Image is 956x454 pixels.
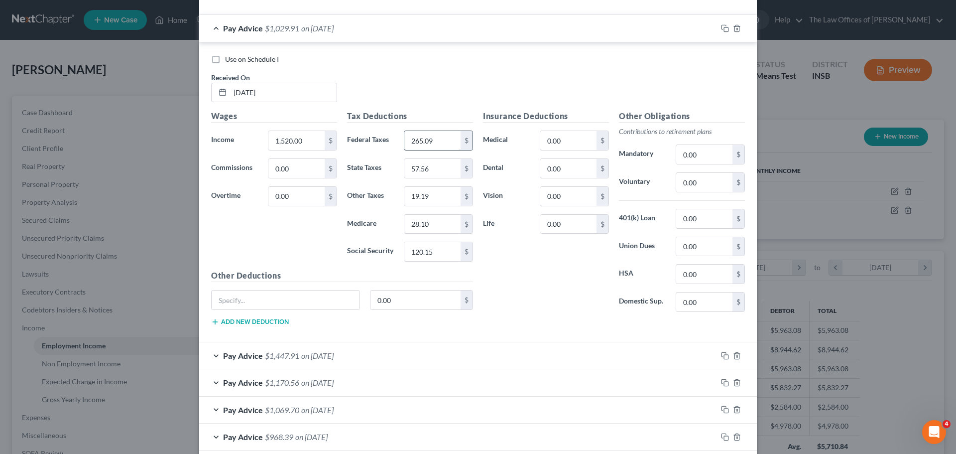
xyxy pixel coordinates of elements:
[342,186,399,206] label: Other Taxes
[265,432,293,442] span: $968.39
[461,291,473,309] div: $
[211,135,234,144] span: Income
[211,318,289,326] button: Add new deduction
[540,215,597,234] input: 0.00
[265,405,299,415] span: $1,069.70
[325,131,337,150] div: $
[676,265,732,284] input: 0.00
[597,187,608,206] div: $
[483,110,609,123] h5: Insurance Deductions
[614,292,671,312] label: Domestic Sup.
[676,237,732,256] input: 0.00
[206,186,263,206] label: Overtime
[461,187,473,206] div: $
[676,173,732,192] input: 0.00
[230,83,337,102] input: MM/DD/YYYY
[295,432,328,442] span: on [DATE]
[268,187,325,206] input: 0.00
[301,23,334,33] span: on [DATE]
[461,242,473,261] div: $
[732,209,744,228] div: $
[732,145,744,164] div: $
[211,110,337,123] h5: Wages
[614,237,671,257] label: Union Dues
[347,110,473,123] h5: Tax Deductions
[211,270,473,282] h5: Other Deductions
[342,214,399,234] label: Medicare
[732,173,744,192] div: $
[614,172,671,192] label: Voluntary
[540,159,597,178] input: 0.00
[732,237,744,256] div: $
[223,405,263,415] span: Pay Advice
[614,209,671,229] label: 401(k) Loan
[540,131,597,150] input: 0.00
[461,131,473,150] div: $
[478,131,535,151] label: Medical
[265,378,299,387] span: $1,170.56
[223,432,263,442] span: Pay Advice
[268,131,325,150] input: 0.00
[540,187,597,206] input: 0.00
[212,291,359,309] input: Specify...
[301,378,334,387] span: on [DATE]
[404,242,461,261] input: 0.00
[342,131,399,151] label: Federal Taxes
[619,110,745,123] h5: Other Obligations
[301,405,334,415] span: on [DATE]
[676,209,732,228] input: 0.00
[461,159,473,178] div: $
[943,420,951,428] span: 4
[223,351,263,360] span: Pay Advice
[404,215,461,234] input: 0.00
[614,145,671,164] label: Mandatory
[342,242,399,262] label: Social Security
[478,186,535,206] label: Vision
[478,158,535,178] label: Dental
[370,291,461,309] input: 0.00
[597,159,608,178] div: $
[614,264,671,284] label: HSA
[265,23,299,33] span: $1,029.91
[325,159,337,178] div: $
[301,351,334,360] span: on [DATE]
[223,378,263,387] span: Pay Advice
[404,131,461,150] input: 0.00
[225,55,279,63] span: Use on Schedule I
[461,215,473,234] div: $
[265,351,299,360] span: $1,447.91
[597,215,608,234] div: $
[478,214,535,234] label: Life
[211,73,250,82] span: Received On
[732,293,744,311] div: $
[597,131,608,150] div: $
[732,265,744,284] div: $
[223,23,263,33] span: Pay Advice
[342,158,399,178] label: State Taxes
[325,187,337,206] div: $
[268,159,325,178] input: 0.00
[404,187,461,206] input: 0.00
[404,159,461,178] input: 0.00
[676,145,732,164] input: 0.00
[206,158,263,178] label: Commissions
[619,127,745,137] p: Contributions to retirement plans
[676,293,732,311] input: 0.00
[922,420,946,444] iframe: Intercom live chat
